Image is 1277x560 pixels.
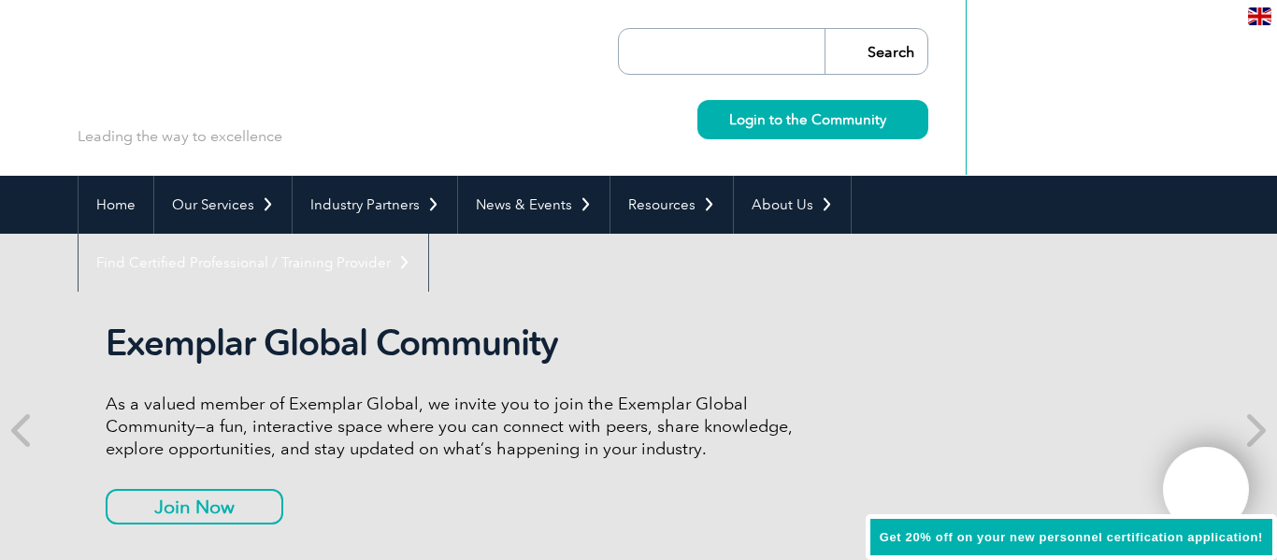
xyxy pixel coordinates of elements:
img: en [1248,7,1271,25]
a: Join Now [106,489,283,524]
a: Find Certified Professional / Training Provider [79,234,428,292]
a: Resources [610,176,733,234]
p: Leading the way to excellence [78,126,282,147]
h2: Exemplar Global Community [106,322,807,365]
a: News & Events [458,176,610,234]
p: As a valued member of Exemplar Global, we invite you to join the Exemplar Global Community—a fun,... [106,393,807,460]
a: Our Services [154,176,292,234]
input: Search [825,29,927,74]
a: Home [79,176,153,234]
span: Get 20% off on your new personnel certification application! [880,530,1263,544]
a: About Us [734,176,851,234]
a: Login to the Community [697,100,928,139]
img: svg+xml;nitro-empty-id=MTgxNToxMTY=-1;base64,PHN2ZyB2aWV3Qm94PSIwIDAgNDAwIDQwMCIgd2lkdGg9IjQwMCIg... [1183,467,1229,513]
img: svg+xml;nitro-empty-id=MzcwOjIyMw==-1;base64,PHN2ZyB2aWV3Qm94PSIwIDAgMTEgMTEiIHdpZHRoPSIxMSIgaGVp... [886,114,897,124]
a: Industry Partners [293,176,457,234]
